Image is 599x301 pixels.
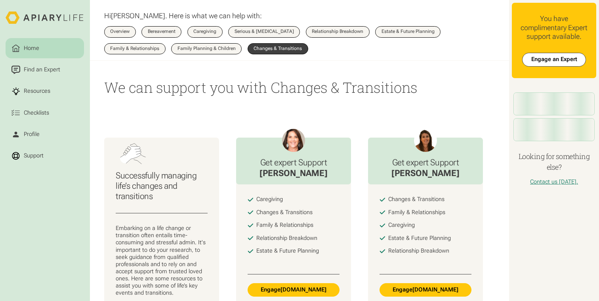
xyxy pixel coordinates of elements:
[177,46,236,51] div: Family Planning & Children
[256,235,317,242] div: Relationship Breakdown
[256,209,313,216] div: Changes & Transitions
[6,60,84,80] a: Find an Expert
[228,26,300,37] a: Serious & [MEDICAL_DATA]
[22,130,41,139] div: Profile
[104,26,136,37] a: Overview
[388,235,451,242] div: Estate & Future Planning
[259,168,328,178] div: [PERSON_NAME]
[256,222,313,229] div: Family & Relationships
[248,43,308,54] a: Changes & Transitions
[6,146,84,166] a: Support
[518,14,590,41] div: You have complimentary Expert support available.
[522,53,586,67] a: Engage an Expert
[382,29,435,34] div: Estate & Future Planning
[380,283,471,297] a: Engage[DOMAIN_NAME]
[512,151,596,173] h4: Looking for something else?
[22,65,61,74] div: Find an Expert
[116,171,208,201] h3: Successfully managing life’s changes and transitions
[6,81,84,102] a: Resources
[306,26,370,37] a: Relationship Breakdown
[375,26,441,37] a: Estate & Future Planning
[391,168,460,178] div: [PERSON_NAME]
[6,38,84,58] a: Home
[148,29,176,34] div: Bereavement
[193,29,216,34] div: Caregiving
[254,46,302,51] div: Changes & Transitions
[388,222,415,229] div: Caregiving
[104,78,495,97] h1: We can support you with Changes & Transitions
[22,109,50,117] div: Checklists
[312,29,363,34] div: Relationship Breakdown
[111,12,165,20] span: [PERSON_NAME]
[530,178,578,185] a: Contact us [DATE].
[391,157,460,168] h3: Get expert Support
[187,26,223,37] a: Caregiving
[116,225,208,297] p: Embarking on a life change or transition often entails time-consuming and stressful admin. It's i...
[6,125,84,145] a: Profile
[235,29,294,34] div: Serious & [MEDICAL_DATA]
[110,46,159,51] div: Family & Relationships
[388,209,445,216] div: Family & Relationships
[259,157,328,168] h3: Get expert Support
[256,196,283,203] div: Caregiving
[141,26,181,37] a: Bereavement
[280,286,326,293] span: [DOMAIN_NAME]
[412,286,458,293] span: [DOMAIN_NAME]
[256,247,319,255] div: Estate & Future Planning
[104,43,166,54] a: Family & Relationships
[171,43,242,54] a: Family Planning & Children
[248,283,340,297] a: Engage[DOMAIN_NAME]
[22,151,45,160] div: Support
[104,12,262,21] p: Hi . Here is what we can help with:
[6,103,84,123] a: Checklists
[388,247,449,255] div: Relationship Breakdown
[22,44,40,53] div: Home
[388,196,444,203] div: Changes & Transitions
[22,87,52,96] div: Resources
